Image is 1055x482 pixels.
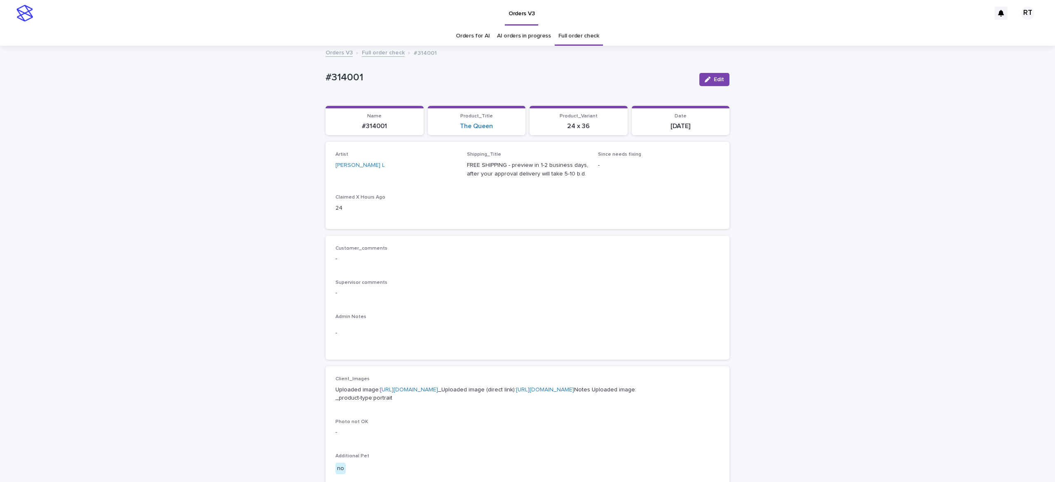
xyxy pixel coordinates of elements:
[414,48,437,57] p: #314001
[335,204,457,213] p: 24
[380,387,438,393] a: [URL][DOMAIN_NAME]
[675,114,687,119] span: Date
[335,454,369,459] span: Additional Pet
[460,114,493,119] span: Product_Title
[331,122,419,130] p: #314001
[699,73,729,86] button: Edit
[335,386,720,403] p: Uploaded image: _Uploaded image (direct link): Notes Uploaded image: _product-type:portrait
[598,161,720,170] p: -
[367,114,382,119] span: Name
[637,122,725,130] p: [DATE]
[460,122,493,130] a: The Queen
[335,377,370,381] span: Client_Images
[335,329,720,337] p: -
[467,152,501,157] span: Shipping_Title
[335,280,387,285] span: Supervisor comments
[516,387,574,393] a: [URL][DOMAIN_NAME]
[335,314,366,319] span: Admin Notes
[1021,7,1034,20] div: RT
[714,77,724,82] span: Edit
[362,47,405,57] a: Full order check
[467,161,588,178] p: FREE SHIPPING - preview in 1-2 business days, after your approval delivery will take 5-10 b.d.
[535,122,623,130] p: 24 x 36
[335,161,385,170] a: [PERSON_NAME] L
[497,26,551,46] a: AI orders in progress
[326,72,693,84] p: #314001
[560,114,598,119] span: Product_Variant
[558,26,599,46] a: Full order check
[335,428,720,437] p: -
[335,195,385,200] span: Claimed X Hours Ago
[335,289,720,297] p: -
[326,47,353,57] a: Orders V3
[335,246,387,251] span: Customer_comments
[16,5,33,21] img: stacker-logo-s-only.png
[456,26,490,46] a: Orders for AI
[335,255,720,263] p: -
[335,419,368,424] span: Photo not OK
[335,463,346,475] div: no
[598,152,641,157] span: Since needs fixing
[335,152,348,157] span: Artist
